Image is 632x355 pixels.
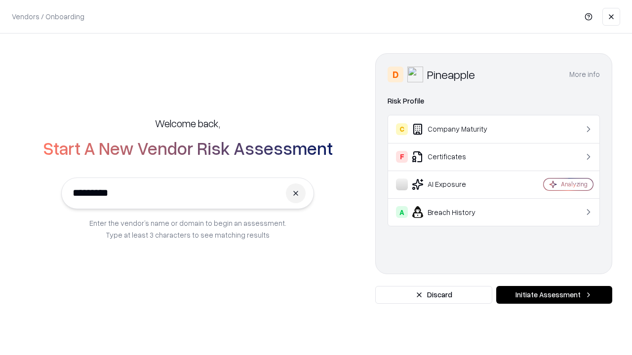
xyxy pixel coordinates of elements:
[43,138,333,158] h2: Start A New Vendor Risk Assessment
[427,67,475,82] div: Pineapple
[375,286,492,304] button: Discard
[12,11,84,22] p: Vendors / Onboarding
[561,180,588,188] div: Analyzing
[396,123,408,135] div: C
[396,151,514,163] div: Certificates
[388,95,600,107] div: Risk Profile
[396,123,514,135] div: Company Maturity
[396,151,408,163] div: F
[396,178,514,190] div: AI Exposure
[89,217,286,241] p: Enter the vendor’s name or domain to begin an assessment. Type at least 3 characters to see match...
[569,66,600,83] button: More info
[396,206,514,218] div: Breach History
[407,67,423,82] img: Pineapple
[496,286,612,304] button: Initiate Assessment
[388,67,403,82] div: D
[396,206,408,218] div: A
[155,116,220,130] h5: Welcome back,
